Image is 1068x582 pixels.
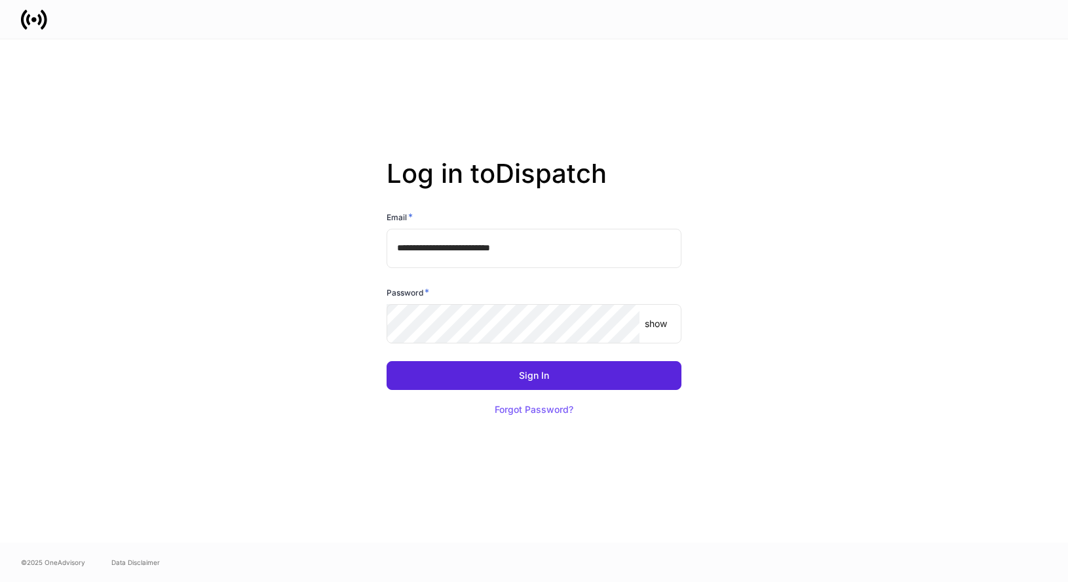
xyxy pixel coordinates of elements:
h6: Email [387,210,413,223]
h6: Password [387,286,429,299]
span: © 2025 OneAdvisory [21,557,85,568]
p: show [645,317,667,330]
button: Sign In [387,361,681,390]
h2: Log in to Dispatch [387,158,681,210]
button: Forgot Password? [478,395,590,424]
div: Forgot Password? [495,405,573,414]
a: Data Disclaimer [111,557,160,568]
div: Sign In [519,371,549,380]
